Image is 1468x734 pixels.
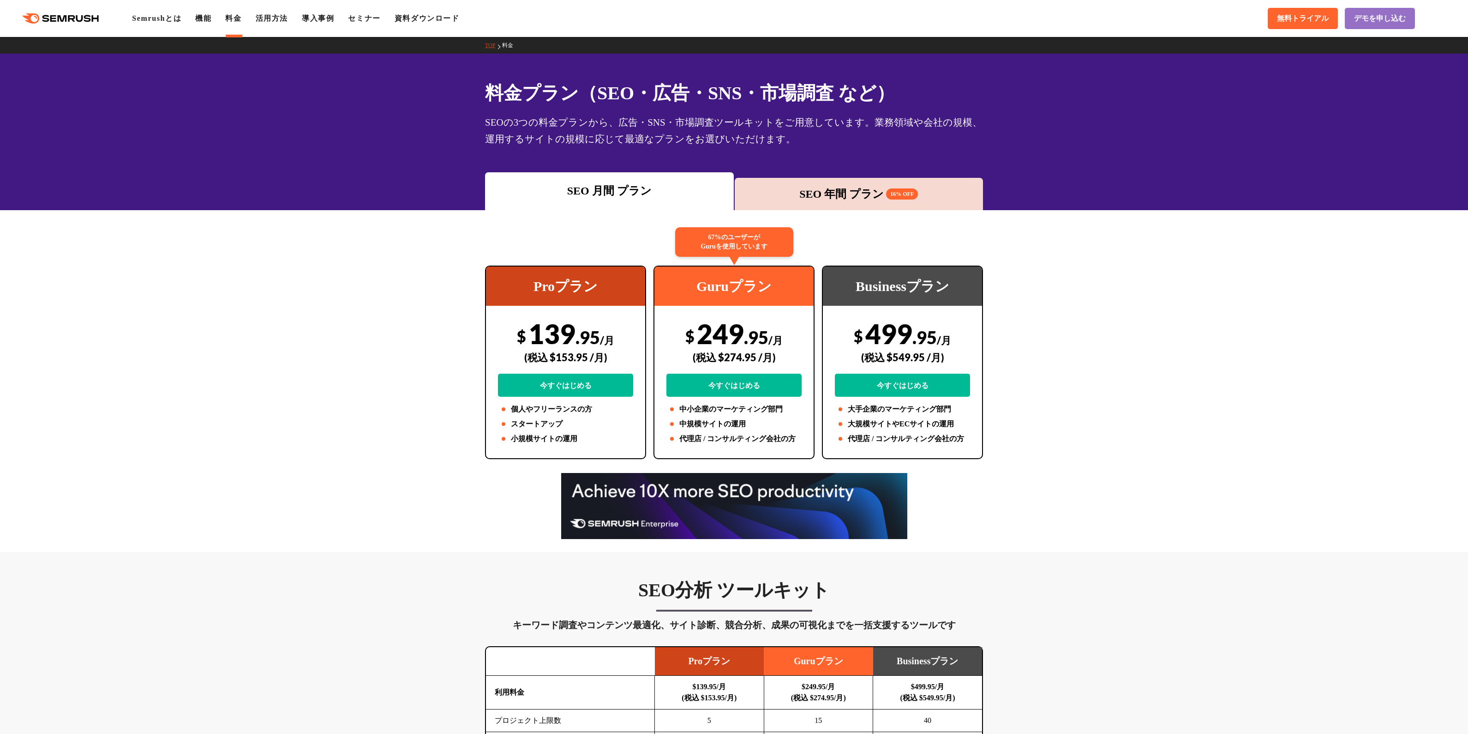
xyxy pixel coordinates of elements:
[666,419,802,430] li: 中規模サイトの運用
[675,227,793,257] div: 67%のユーザーが Guruを使用しています
[600,334,614,346] span: /月
[739,186,979,202] div: SEO 年間 プラン
[764,710,873,732] td: 15
[666,317,802,397] div: 249
[195,14,211,22] a: 機能
[835,341,970,374] div: (税込 $549.95 /月)
[498,419,633,430] li: スタートアップ
[485,618,983,632] div: キーワード調査やコンテンツ最適化、サイト診断、競合分析、成果の可視化までを一括支援するツールです
[485,79,983,107] h1: 料金プラン（SEO・広告・SNS・市場調査 など）
[1268,8,1338,29] a: 無料トライアル
[498,404,633,415] li: 個人やフリーランスの方
[854,327,863,346] span: $
[655,647,764,676] td: Proプラン
[485,42,502,49] a: TOP
[873,647,983,676] td: Businessプラン
[486,710,655,732] td: プロジェクト上限数
[348,14,380,22] a: セミナー
[655,710,764,732] td: 5
[1277,14,1329,24] span: 無料トライアル
[835,404,970,415] li: 大手企業のマーケティング部門
[225,14,241,22] a: 料金
[666,404,802,415] li: 中小企業のマーケティング部門
[666,433,802,444] li: 代理店 / コンサルティング会社の方
[302,14,334,22] a: 導入事例
[835,419,970,430] li: 大規模サイトやECサイトの運用
[682,683,737,702] b: $139.95/月 (税込 $153.95/月)
[835,433,970,444] li: 代理店 / コンサルティング会社の方
[937,334,951,346] span: /月
[900,683,955,702] b: $499.95/月 (税込 $549.95/月)
[791,683,846,702] b: $249.95/月 (税込 $274.95/月)
[1354,14,1406,24] span: デモを申し込む
[835,374,970,397] a: 今すぐはじめる
[498,317,633,397] div: 139
[666,374,802,397] a: 今すぐはじめる
[1345,8,1415,29] a: デモを申し込む
[873,710,983,732] td: 40
[485,579,983,602] h3: SEO分析 ツールキット
[744,327,768,348] span: .95
[886,188,918,200] span: 16% OFF
[502,42,520,49] a: 料金
[495,688,524,696] b: 利用料金
[764,647,873,676] td: Guruプラン
[685,327,695,346] span: $
[912,327,937,348] span: .95
[835,317,970,397] div: 499
[823,267,982,306] div: Businessプラン
[486,267,645,306] div: Proプラン
[498,374,633,397] a: 今すぐはじめる
[498,341,633,374] div: (税込 $153.95 /月)
[256,14,288,22] a: 活用方法
[498,433,633,444] li: 小規模サイトの運用
[575,327,600,348] span: .95
[485,114,983,147] div: SEOの3つの料金プランから、広告・SNS・市場調査ツールキットをご用意しています。業務領域や会社の規模、運用するサイトの規模に応じて最適なプランをお選びいただけます。
[768,334,783,346] span: /月
[654,267,814,306] div: Guruプラン
[132,14,181,22] a: Semrushとは
[490,182,729,199] div: SEO 月間 プラン
[517,327,526,346] span: $
[395,14,460,22] a: 資料ダウンロード
[666,341,802,374] div: (税込 $274.95 /月)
